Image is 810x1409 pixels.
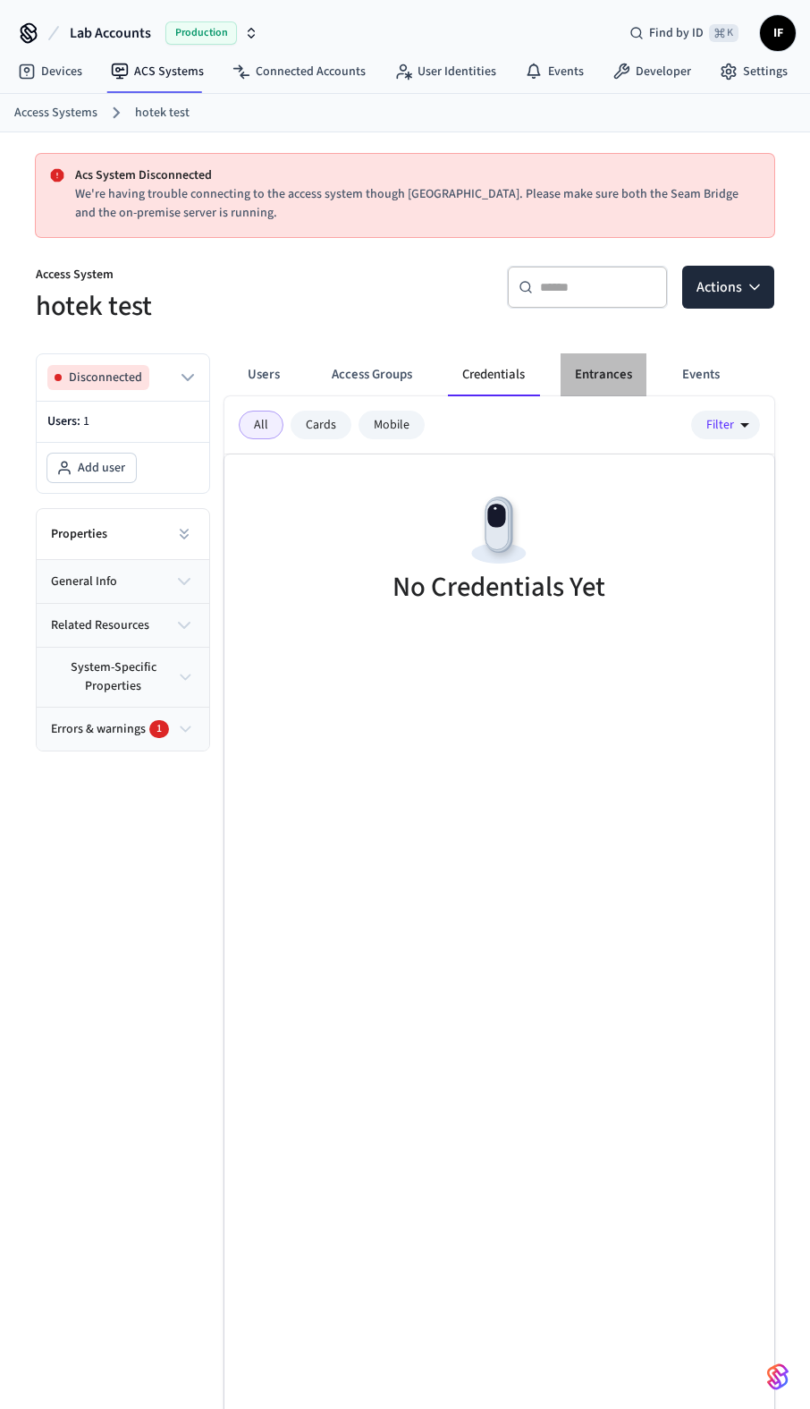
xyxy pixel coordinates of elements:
button: Users [232,353,296,396]
button: Actions [682,266,774,309]
span: Errors & warnings [51,720,146,739]
div: Find by ID⌘ K [615,17,753,49]
h5: hotek test [36,288,394,325]
a: Developer [598,55,705,88]
div: All [239,411,283,439]
button: Events [668,353,734,396]
a: Settings [705,55,802,88]
div: 1 [149,720,169,738]
a: Connected Accounts [218,55,380,88]
span: Add user [78,459,125,477]
a: hotek test [135,104,190,123]
img: Devices Empty State [459,490,539,571]
span: Find by ID [649,24,704,42]
span: ⌘ K [709,24,738,42]
button: related resources [37,604,209,647]
button: Filter [691,411,760,439]
button: Entrances [561,353,646,396]
button: Access Groups [317,353,426,396]
a: User Identities [380,55,510,88]
span: 1 [83,412,89,430]
span: related resources [51,616,149,635]
button: Errors & warnings1 [37,708,209,751]
span: Lab Accounts [70,22,151,44]
button: IF [760,15,796,51]
span: general info [51,573,117,591]
button: general info [37,560,209,603]
button: Disconnected [47,365,198,390]
a: Devices [4,55,97,88]
button: Credentials [448,353,539,396]
p: Access System [36,266,394,288]
h5: No Credentials Yet [392,569,605,606]
p: We're having trouble connecting to the access system though [GEOGRAPHIC_DATA]. Please make sure b... [75,185,760,223]
button: Add user [47,454,136,482]
img: SeamLogoGradient.69752ec5.svg [767,1362,789,1391]
a: ACS Systems [97,55,218,88]
a: Events [510,55,598,88]
span: system-specific properties [51,658,176,696]
span: Production [165,21,237,45]
a: Access Systems [14,104,97,123]
div: Cards [291,411,351,439]
span: Disconnected [69,369,142,386]
h2: Properties [51,525,107,543]
p: Users: [47,412,198,431]
span: IF [762,17,794,49]
p: Acs System Disconnected [75,166,760,185]
button: system-specific properties [37,648,209,707]
div: Mobile [359,411,425,439]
